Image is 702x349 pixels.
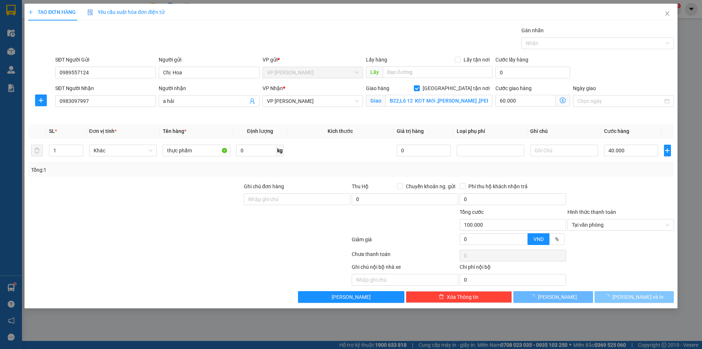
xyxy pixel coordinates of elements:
[383,66,492,78] input: Dọc đường
[521,27,544,33] label: Gán nhãn
[555,236,559,242] span: %
[460,263,566,274] div: Chi phí nội bộ
[612,293,664,301] span: [PERSON_NAME] và In
[35,97,46,103] span: plus
[89,128,117,134] span: Đơn vị tính
[87,9,165,15] span: Yêu cầu xuất hóa đơn điện tử
[276,145,284,156] span: kg
[28,9,76,15] span: TẠO ĐƠN HÀNG
[298,291,404,303] button: [PERSON_NAME]
[664,11,670,16] span: close
[247,128,273,134] span: Định lượng
[664,145,671,156] button: plus
[352,183,369,189] span: Thu Hộ
[267,67,359,78] span: VP Nghi Xuân
[604,128,629,134] span: Cước hàng
[397,128,424,134] span: Giá trị hàng
[385,95,492,107] input: Giao tận nơi
[573,85,596,91] label: Ngày giao
[567,209,616,215] label: Hình thức thanh toán
[530,145,598,156] input: Ghi Chú
[249,98,255,104] span: user-add
[163,145,230,156] input: VD: Bàn, Ghế
[332,293,371,301] span: [PERSON_NAME]
[406,291,512,303] button: deleteXóa Thông tin
[366,85,389,91] span: Giao hàng
[495,85,532,91] label: Cước giao hàng
[439,294,444,300] span: delete
[460,209,484,215] span: Tổng cước
[159,56,259,64] div: Người gửi
[352,263,458,274] div: Ghi chú nội bộ nhà xe
[244,183,284,189] label: Ghi chú đơn hàng
[267,96,359,107] span: VP NGỌC HỒI
[664,148,671,153] span: plus
[244,193,350,205] input: Ghi chú đơn hàng
[465,182,531,190] span: Phí thu hộ khách nhận trả
[403,182,458,190] span: Chuyển khoản ng. gửi
[657,4,678,24] button: Close
[35,94,47,106] button: plus
[31,166,271,174] div: Tổng: 1
[28,10,33,15] span: plus
[366,57,387,63] span: Lấy hàng
[397,145,451,156] input: 0
[263,56,363,64] div: VP gửi
[351,235,459,248] div: Giảm giá
[577,97,663,105] input: Ngày giao
[495,95,556,107] input: Cước giao hàng
[31,145,43,156] button: delete
[495,67,570,78] input: Cước lấy hàng
[572,219,669,230] span: Tại văn phòng
[49,128,55,134] span: SL
[351,250,459,263] div: Chưa thanh toán
[530,294,538,299] span: loading
[454,124,527,138] th: Loại phụ phí
[595,291,674,303] button: [PERSON_NAME] và In
[513,291,593,303] button: [PERSON_NAME]
[538,293,577,301] span: [PERSON_NAME]
[163,128,186,134] span: Tên hàng
[87,10,93,15] img: icon
[495,57,528,63] label: Cước lấy hàng
[159,84,259,92] div: Người nhận
[263,85,283,91] span: VP Nhận
[366,95,385,107] span: Giao
[533,236,544,242] span: VND
[352,274,458,286] input: Nhập ghi chú
[604,294,612,299] span: loading
[560,97,566,103] span: dollar-circle
[94,145,152,156] span: Khác
[328,128,353,134] span: Kích thước
[55,84,156,92] div: SĐT Người Nhận
[447,293,479,301] span: Xóa Thông tin
[420,84,492,92] span: [GEOGRAPHIC_DATA] tận nơi
[461,56,492,64] span: Lấy tận nơi
[527,124,601,138] th: Ghi chú
[366,66,383,78] span: Lấy
[55,56,156,64] div: SĐT Người Gửi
